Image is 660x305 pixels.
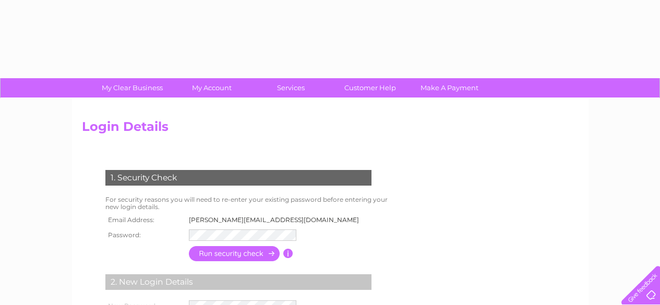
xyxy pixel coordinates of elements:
[169,78,255,97] a: My Account
[105,170,371,186] div: 1. Security Check
[89,78,175,97] a: My Clear Business
[82,119,579,139] h2: Login Details
[103,193,399,213] td: For security reasons you will need to re-enter your existing password before entering your new lo...
[283,249,293,258] input: Information
[103,213,186,227] th: Email Address:
[103,227,186,243] th: Password:
[406,78,493,97] a: Make A Payment
[186,213,368,227] td: [PERSON_NAME][EMAIL_ADDRESS][DOMAIN_NAME]
[248,78,334,97] a: Services
[105,274,371,290] div: 2. New Login Details
[327,78,413,97] a: Customer Help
